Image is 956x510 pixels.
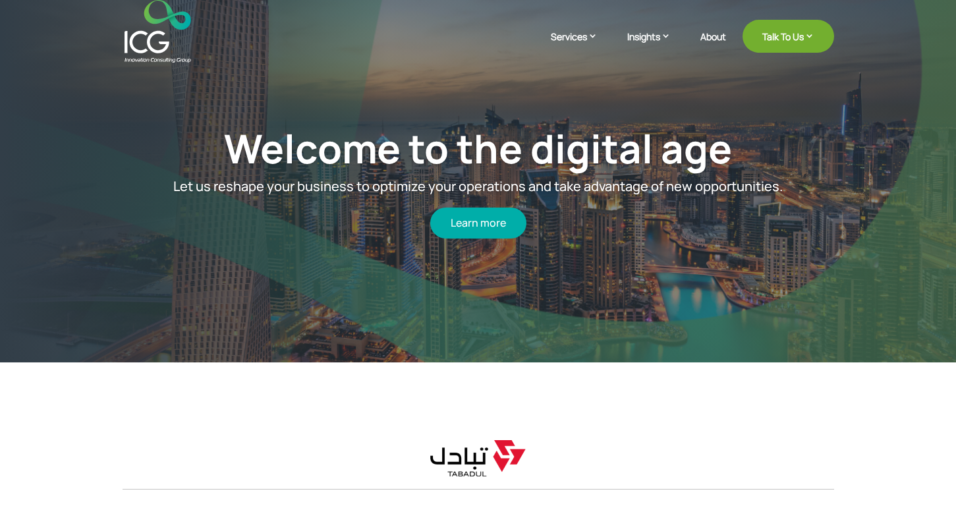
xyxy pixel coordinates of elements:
img: tabadul logo [412,430,544,485]
span: Let us reshape your business to optimize your operations and take advantage of new opportunities. [173,177,783,195]
a: About [700,32,726,63]
a: Learn more [430,208,526,239]
a: Welcome to the digital age [224,121,732,175]
a: Talk To Us [743,20,834,53]
a: Insights [627,30,684,63]
a: Services [551,30,611,63]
